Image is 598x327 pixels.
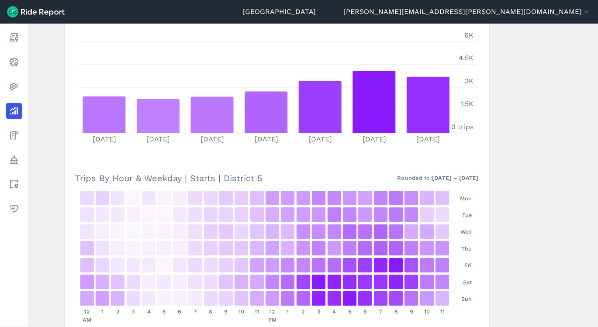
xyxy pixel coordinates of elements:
div: 2 [110,307,125,324]
div: 1 [95,307,110,324]
tspan: 4.5K [459,54,474,62]
div: 5 [342,307,357,324]
a: [GEOGRAPHIC_DATA] [243,7,316,17]
div: 8 [203,307,218,324]
tspan: [DATE] [146,135,170,143]
div: Mon [450,190,472,207]
div: 10 [234,307,249,324]
div: Thu [450,240,472,257]
div: 7 [373,307,388,324]
div: 7 [187,307,203,324]
button: [PERSON_NAME][EMAIL_ADDRESS][PERSON_NAME][DOMAIN_NAME] [343,7,591,17]
div: 11 [249,307,265,324]
tspan: [DATE] [200,135,224,143]
tspan: 1.5K [460,100,474,108]
a: Fees [6,127,22,143]
a: Analyze [6,103,22,119]
div: Fri [450,257,472,274]
tspan: [DATE] [308,135,332,143]
tspan: [DATE] [362,135,386,143]
div: Sun [450,290,472,307]
div: 11 [435,307,450,324]
tspan: 3K [465,77,474,85]
tspan: 6K [464,31,474,39]
a: Health [6,201,22,217]
h3: Trips By Hour & Weekday | Starts | District 5 [75,166,479,190]
a: Policy [6,152,22,168]
div: 3 [126,307,141,324]
div: 12 PM [265,307,280,324]
tspan: [DATE] [92,135,116,143]
a: Realtime [6,54,22,70]
div: 2 [296,307,311,324]
div: 6 [172,307,187,324]
div: 4 [327,307,342,324]
div: Rounded to: [397,174,479,182]
div: 12 AM [80,307,95,324]
div: Tue [450,207,472,223]
div: 10 [419,307,435,324]
div: 3 [311,307,326,324]
div: 8 [388,307,404,324]
div: 6 [357,307,373,324]
div: 5 [156,307,172,324]
div: 1 [280,307,295,324]
div: 9 [404,307,419,324]
tspan: [DATE] [254,135,278,143]
tspan: [DATE] [416,135,440,143]
a: Report [6,30,22,45]
tspan: 0 trips [451,123,474,131]
div: Sat [450,274,472,290]
img: Ride Report [7,6,65,17]
a: Areas [6,176,22,192]
strong: [DATE] – [DATE] [432,175,479,181]
a: Heatmaps [6,79,22,94]
div: Wed [450,224,472,240]
div: 4 [141,307,156,324]
div: 9 [218,307,234,324]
